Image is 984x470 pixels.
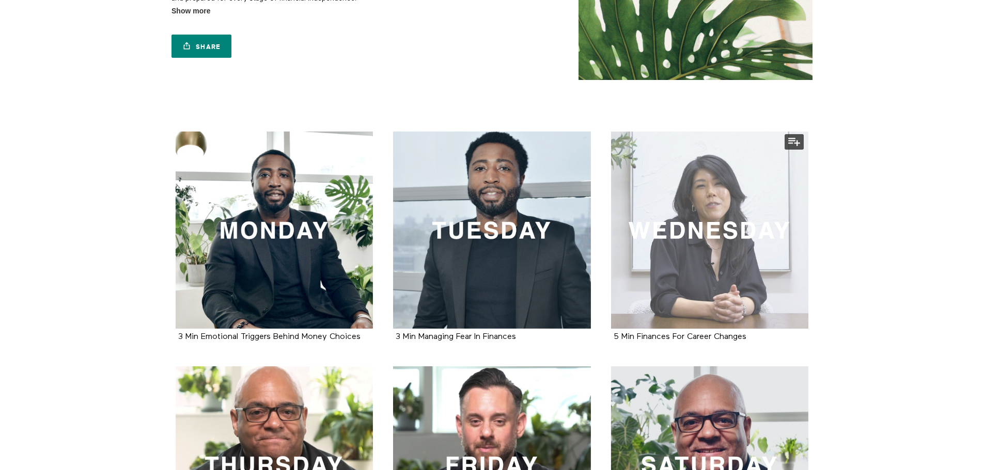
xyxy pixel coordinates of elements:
[611,132,809,329] a: 5 Min Finances For Career Changes
[171,35,231,58] a: Share
[178,333,361,341] a: 3 Min Emotional Triggers Behind Money Choices
[396,333,516,341] a: 3 Min Managing Fear In Finances
[393,132,591,329] a: 3 Min Managing Fear In Finances
[614,333,746,341] a: 5 Min Finances For Career Changes
[171,6,210,17] span: Show more
[785,134,804,150] button: Add to my list
[176,132,373,329] a: 3 Min Emotional Triggers Behind Money Choices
